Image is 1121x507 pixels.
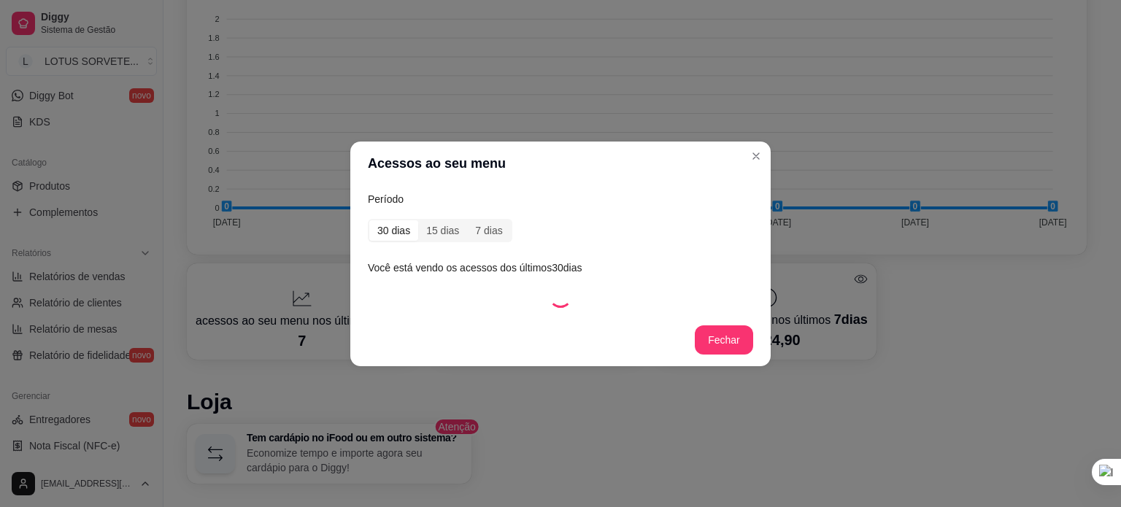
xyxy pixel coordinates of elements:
[350,142,771,185] header: Acessos ao seu menu
[695,325,753,355] button: Fechar
[467,220,510,241] div: 7 dias
[369,220,418,241] div: 30 dias
[368,260,753,276] article: Você está vendo os acessos dos últimos 30 dias
[418,220,467,241] div: 15 dias
[368,191,753,207] article: Período
[744,144,768,168] button: Close
[549,285,572,308] div: Loading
